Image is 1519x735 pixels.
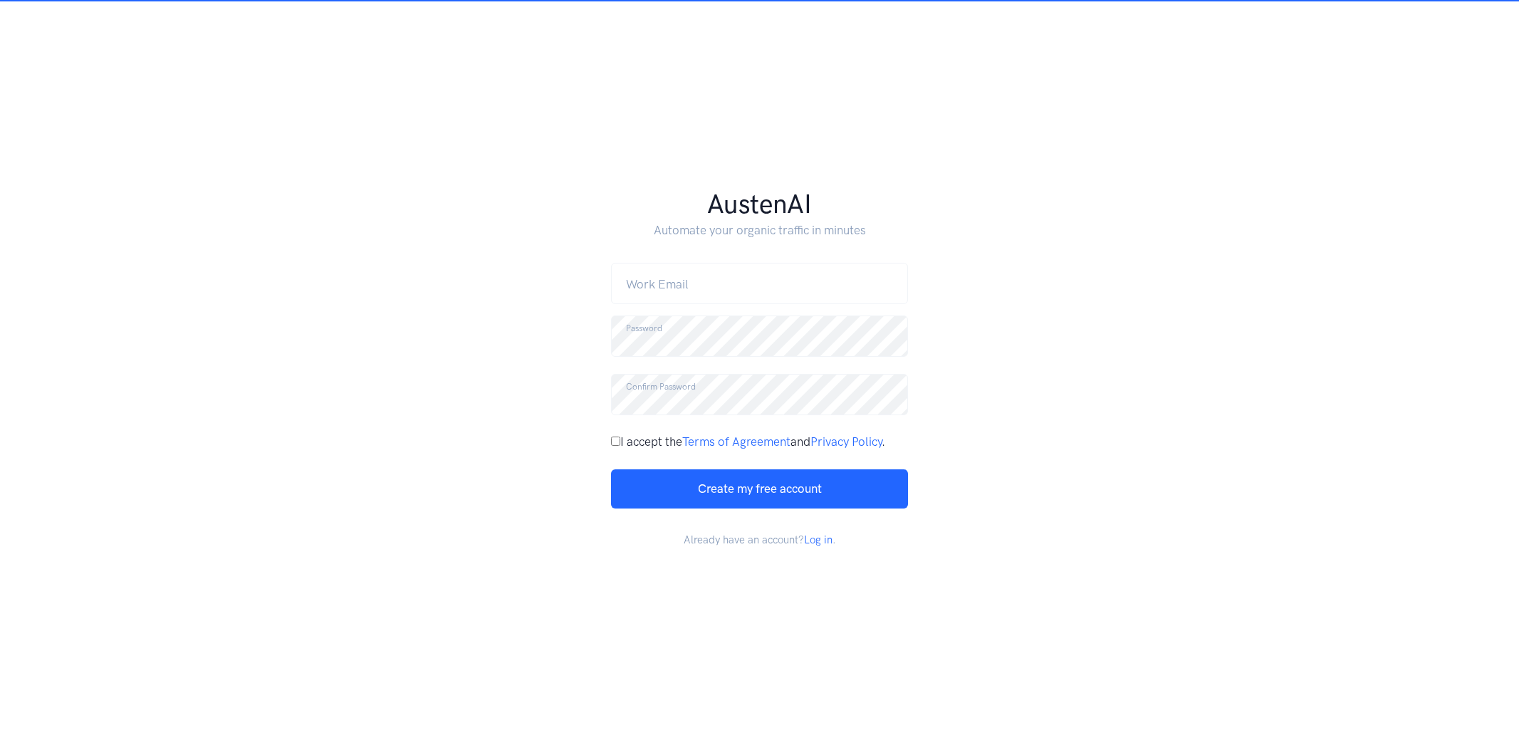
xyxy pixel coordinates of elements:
h1: AustenAI [611,187,908,221]
div: I accept the and . [611,432,908,452]
p: Already have an account? . [611,531,908,548]
a: Terms of Agreement [682,434,790,449]
input: name@address.com [611,263,908,304]
a: Log in [804,533,832,546]
p: Automate your organic traffic in minutes [611,221,908,240]
button: Create my free account [611,469,908,509]
a: Privacy Policy [810,434,882,449]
